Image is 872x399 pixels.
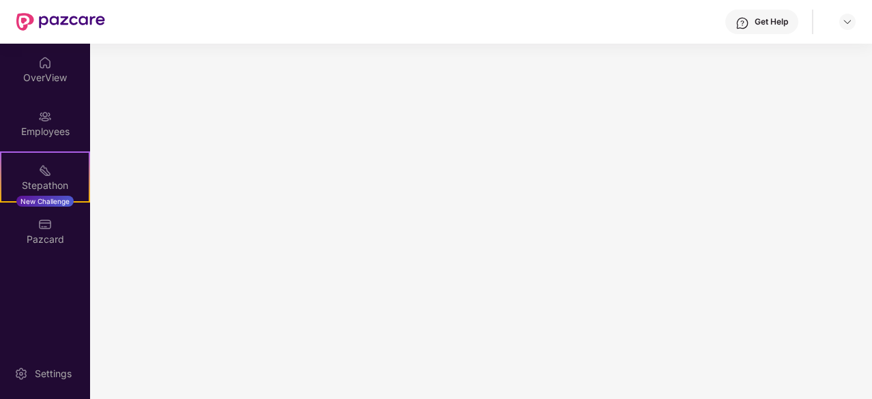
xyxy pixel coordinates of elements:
[38,218,52,231] img: svg+xml;base64,PHN2ZyBpZD0iUGF6Y2FyZCIgeG1sbnM9Imh0dHA6Ly93d3cudzMub3JnLzIwMDAvc3ZnIiB3aWR0aD0iMj...
[1,179,89,192] div: Stepathon
[16,13,105,31] img: New Pazcare Logo
[16,196,74,207] div: New Challenge
[14,367,28,381] img: svg+xml;base64,PHN2ZyBpZD0iU2V0dGluZy0yMHgyMCIgeG1sbnM9Imh0dHA6Ly93d3cudzMub3JnLzIwMDAvc3ZnIiB3aW...
[31,367,76,381] div: Settings
[736,16,749,30] img: svg+xml;base64,PHN2ZyBpZD0iSGVscC0zMngzMiIgeG1sbnM9Imh0dHA6Ly93d3cudzMub3JnLzIwMDAvc3ZnIiB3aWR0aD...
[38,110,52,123] img: svg+xml;base64,PHN2ZyBpZD0iRW1wbG95ZWVzIiB4bWxucz0iaHR0cDovL3d3dy53My5vcmcvMjAwMC9zdmciIHdpZHRoPS...
[842,16,853,27] img: svg+xml;base64,PHN2ZyBpZD0iRHJvcGRvd24tMzJ4MzIiIHhtbG5zPSJodHRwOi8vd3d3LnczLm9yZy8yMDAwL3N2ZyIgd2...
[755,16,788,27] div: Get Help
[38,56,52,70] img: svg+xml;base64,PHN2ZyBpZD0iSG9tZSIgeG1sbnM9Imh0dHA6Ly93d3cudzMub3JnLzIwMDAvc3ZnIiB3aWR0aD0iMjAiIG...
[38,164,52,177] img: svg+xml;base64,PHN2ZyB4bWxucz0iaHR0cDovL3d3dy53My5vcmcvMjAwMC9zdmciIHdpZHRoPSIyMSIgaGVpZ2h0PSIyMC...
